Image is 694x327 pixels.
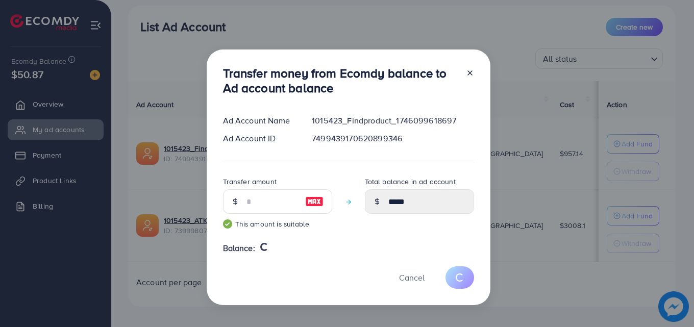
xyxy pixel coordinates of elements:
small: This amount is suitable [223,219,332,229]
div: Ad Account Name [215,115,304,127]
button: Cancel [386,266,437,288]
div: 7499439170620899346 [304,133,482,144]
img: guide [223,219,232,229]
div: 1015423_Findproduct_1746099618697 [304,115,482,127]
label: Transfer amount [223,177,277,187]
label: Total balance in ad account [365,177,456,187]
div: Ad Account ID [215,133,304,144]
span: Cancel [399,272,425,283]
span: Balance: [223,242,255,254]
img: image [305,195,324,208]
h3: Transfer money from Ecomdy balance to Ad account balance [223,66,458,95]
